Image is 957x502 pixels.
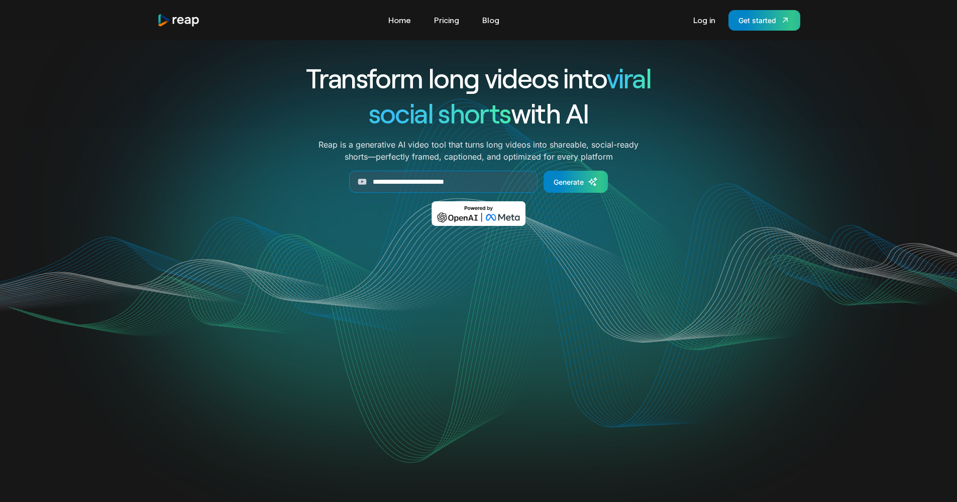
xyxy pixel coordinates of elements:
video: Your browser does not support the video tag. [276,240,681,443]
span: social shorts [369,96,511,129]
a: Get started [728,10,800,31]
h1: Transform long videos into [270,60,688,95]
a: Blog [477,12,504,28]
div: Get started [738,15,776,26]
img: Powered by OpenAI & Meta [432,201,525,226]
a: Home [383,12,416,28]
a: Pricing [429,12,464,28]
form: Generate Form [270,171,688,193]
a: Generate [544,171,608,193]
p: Reap is a generative AI video tool that turns long videos into shareable, social-ready shorts—per... [318,139,639,163]
a: home [157,14,200,27]
img: reap logo [157,14,200,27]
a: Log in [688,12,720,28]
span: viral [606,61,651,94]
div: Generate [554,177,584,187]
h1: with AI [270,95,688,131]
